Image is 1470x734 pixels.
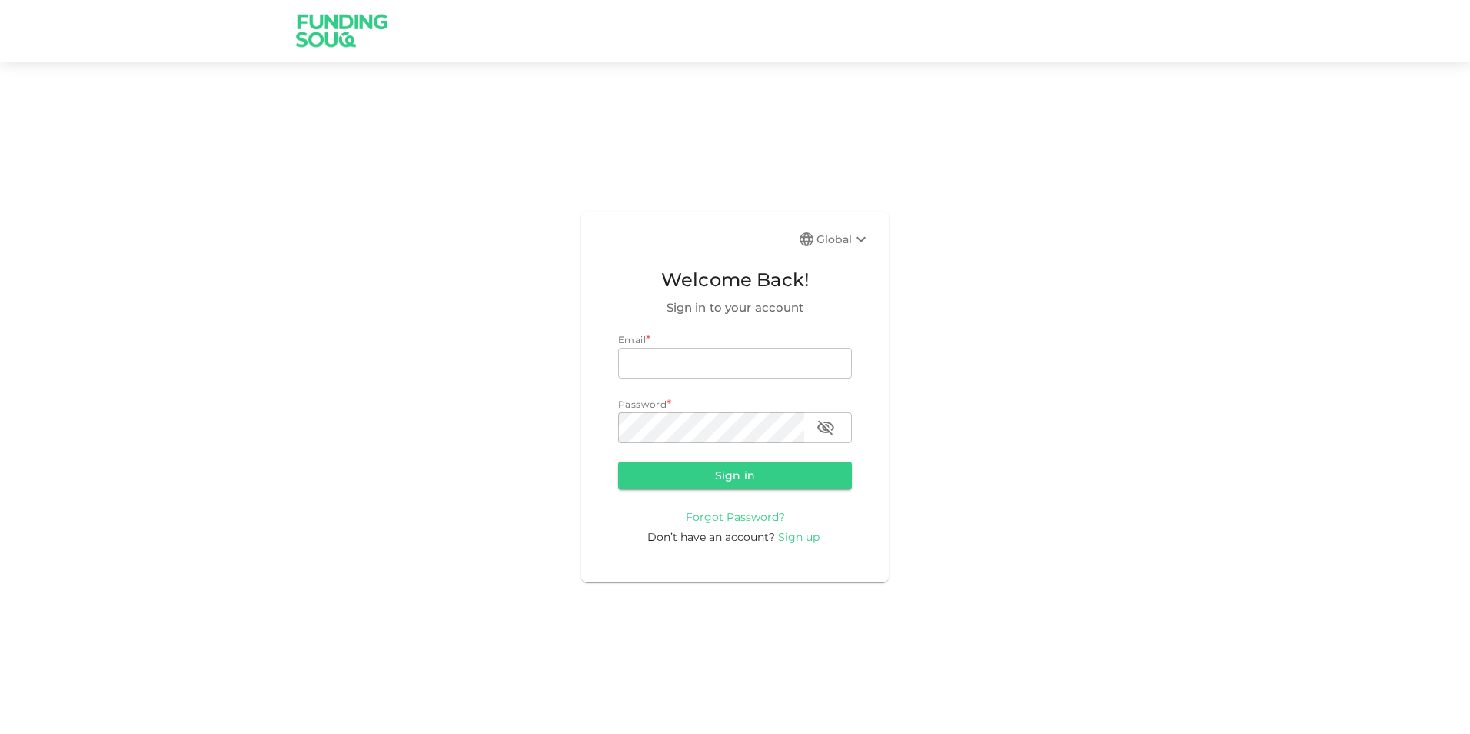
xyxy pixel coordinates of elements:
[816,230,870,249] div: Global
[618,299,852,317] span: Sign in to your account
[686,510,785,524] span: Forgot Password?
[618,265,852,295] span: Welcome Back!
[618,462,852,489] button: Sign in
[778,530,820,544] span: Sign up
[618,399,667,410] span: Password
[618,412,804,443] input: password
[686,509,785,524] a: Forgot Password?
[647,530,775,544] span: Don’t have an account?
[618,348,852,379] input: email
[618,334,646,345] span: Email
